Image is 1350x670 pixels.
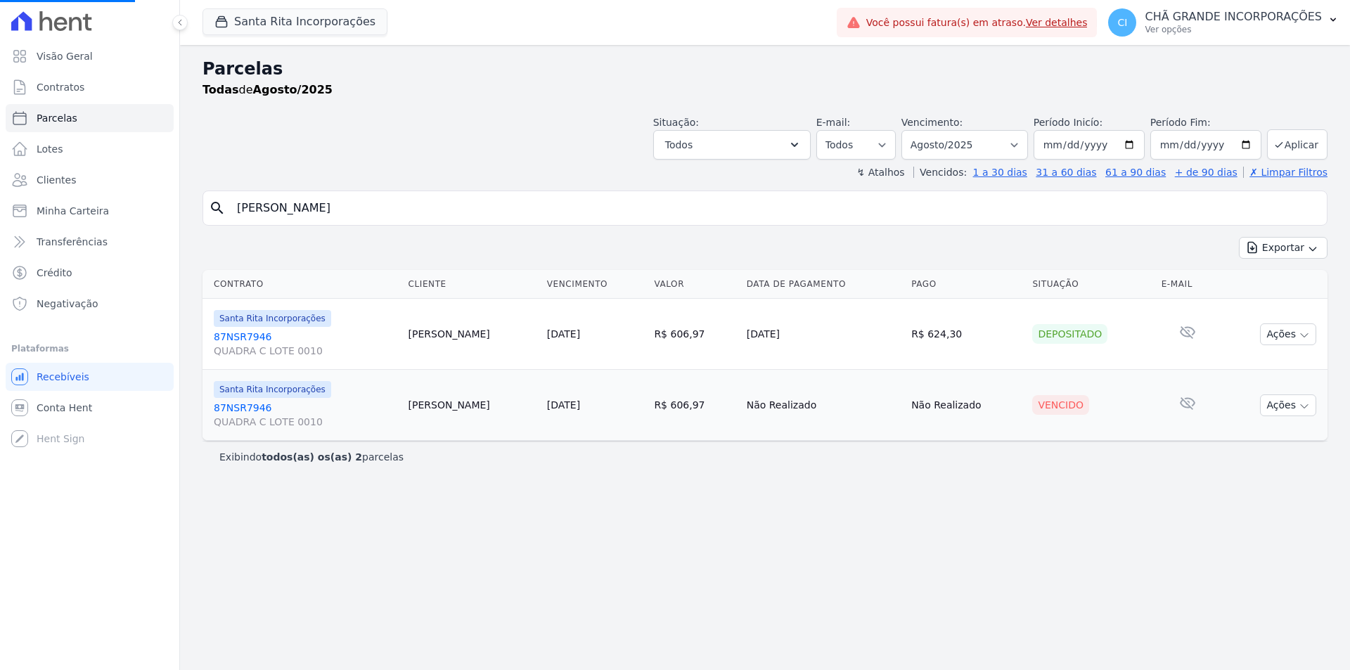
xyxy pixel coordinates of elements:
[219,450,404,464] p: Exibindo parcelas
[37,297,98,311] span: Negativação
[1032,324,1107,344] div: Depositado
[648,370,740,441] td: R$ 606,97
[37,401,92,415] span: Conta Hent
[1026,17,1088,28] a: Ver detalhes
[202,82,333,98] p: de
[1118,18,1128,27] span: CI
[403,299,541,370] td: [PERSON_NAME]
[37,266,72,280] span: Crédito
[741,270,906,299] th: Data de Pagamento
[37,142,63,156] span: Lotes
[6,290,174,318] a: Negativação
[1036,167,1096,178] a: 31 a 60 dias
[6,197,174,225] a: Minha Carteira
[1243,167,1327,178] a: ✗ Limpar Filtros
[202,56,1327,82] h2: Parcelas
[906,370,1027,441] td: Não Realizado
[547,328,580,340] a: [DATE]
[866,15,1088,30] span: Você possui fatura(s) em atraso.
[37,173,76,187] span: Clientes
[37,49,93,63] span: Visão Geral
[906,299,1027,370] td: R$ 624,30
[6,166,174,194] a: Clientes
[253,83,333,96] strong: Agosto/2025
[1239,237,1327,259] button: Exportar
[6,228,174,256] a: Transferências
[214,310,331,327] span: Santa Rita Incorporações
[1145,24,1322,35] p: Ver opções
[906,270,1027,299] th: Pago
[403,270,541,299] th: Cliente
[6,135,174,163] a: Lotes
[648,299,740,370] td: R$ 606,97
[913,167,967,178] label: Vencidos:
[6,73,174,101] a: Contratos
[202,270,403,299] th: Contrato
[214,381,331,398] span: Santa Rita Incorporações
[665,136,693,153] span: Todos
[6,394,174,422] a: Conta Hent
[1156,270,1219,299] th: E-mail
[1145,10,1322,24] p: CHÃ GRANDE INCORPORAÇÕES
[6,42,174,70] a: Visão Geral
[741,299,906,370] td: [DATE]
[653,117,699,128] label: Situação:
[547,399,580,411] a: [DATE]
[1175,167,1237,178] a: + de 90 dias
[11,340,168,357] div: Plataformas
[214,401,397,429] a: 87NSR7946QUADRA C LOTE 0010
[202,83,239,96] strong: Todas
[1260,394,1316,416] button: Ações
[1150,115,1261,130] label: Período Fim:
[1097,3,1350,42] button: CI CHÃ GRANDE INCORPORAÇÕES Ver opções
[653,130,811,160] button: Todos
[1105,167,1166,178] a: 61 a 90 dias
[37,370,89,384] span: Recebíveis
[209,200,226,217] i: search
[229,194,1321,222] input: Buscar por nome do lote ou do cliente
[202,8,387,35] button: Santa Rita Incorporações
[1027,270,1155,299] th: Situação
[6,104,174,132] a: Parcelas
[741,370,906,441] td: Não Realizado
[6,259,174,287] a: Crédito
[214,344,397,358] span: QUADRA C LOTE 0010
[973,167,1027,178] a: 1 a 30 dias
[648,270,740,299] th: Valor
[816,117,851,128] label: E-mail:
[1034,117,1102,128] label: Período Inicío:
[262,451,362,463] b: todos(as) os(as) 2
[37,204,109,218] span: Minha Carteira
[37,235,108,249] span: Transferências
[214,330,397,358] a: 87NSR7946QUADRA C LOTE 0010
[37,80,84,94] span: Contratos
[1260,323,1316,345] button: Ações
[6,363,174,391] a: Recebíveis
[37,111,77,125] span: Parcelas
[214,415,397,429] span: QUADRA C LOTE 0010
[403,370,541,441] td: [PERSON_NAME]
[1032,395,1089,415] div: Vencido
[1267,129,1327,160] button: Aplicar
[541,270,649,299] th: Vencimento
[901,117,963,128] label: Vencimento:
[856,167,904,178] label: ↯ Atalhos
